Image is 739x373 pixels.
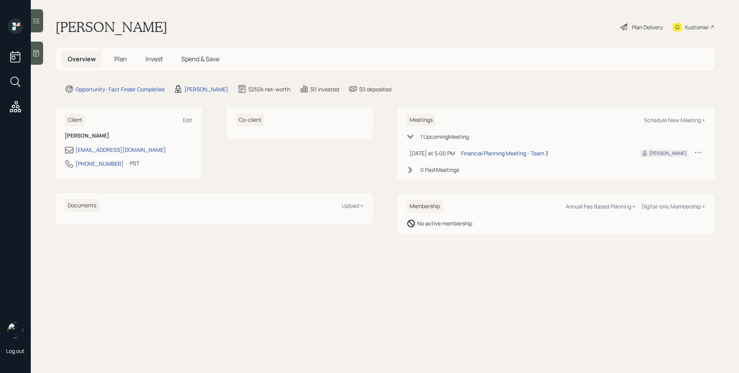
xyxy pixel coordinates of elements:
h6: Meetings [406,114,436,126]
div: $0 invested [310,85,339,93]
div: Edit [183,116,192,124]
div: Digital-only Membership + [642,203,705,210]
h6: Documents [65,199,99,212]
div: Annual Fee Based Planning + [566,203,635,210]
div: PST [130,159,139,167]
div: [DATE] at 5:00 PM [410,149,455,157]
div: Schedule New Meeting + [644,116,705,124]
h6: [PERSON_NAME] [65,133,192,139]
div: Upload + [342,202,363,209]
h1: [PERSON_NAME] [55,18,167,35]
span: Plan [114,55,127,63]
span: Spend & Save [181,55,219,63]
div: [PERSON_NAME] [649,150,687,157]
div: No active membership [417,219,472,227]
h6: Client [65,114,85,126]
div: 0 Past Meeting s [420,166,459,174]
div: Plan Delivery [632,23,663,31]
h6: Membership [406,200,443,213]
img: james-distasi-headshot.png [8,323,23,338]
div: [PHONE_NUMBER] [75,160,124,168]
div: $250k net-worth [248,85,290,93]
span: Invest [145,55,163,63]
div: $0 deposited [359,85,391,93]
span: Overview [68,55,96,63]
div: Financial Planning Meeting - Team 3 [461,149,548,157]
div: 1 Upcoming Meeting [420,133,469,141]
div: [EMAIL_ADDRESS][DOMAIN_NAME] [75,146,166,154]
h6: Co-client [236,114,265,126]
div: Log out [6,347,25,355]
div: [PERSON_NAME] [184,85,228,93]
div: Kustomer [685,23,709,31]
div: Opportunity · Fact Finder Completed [75,85,164,93]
